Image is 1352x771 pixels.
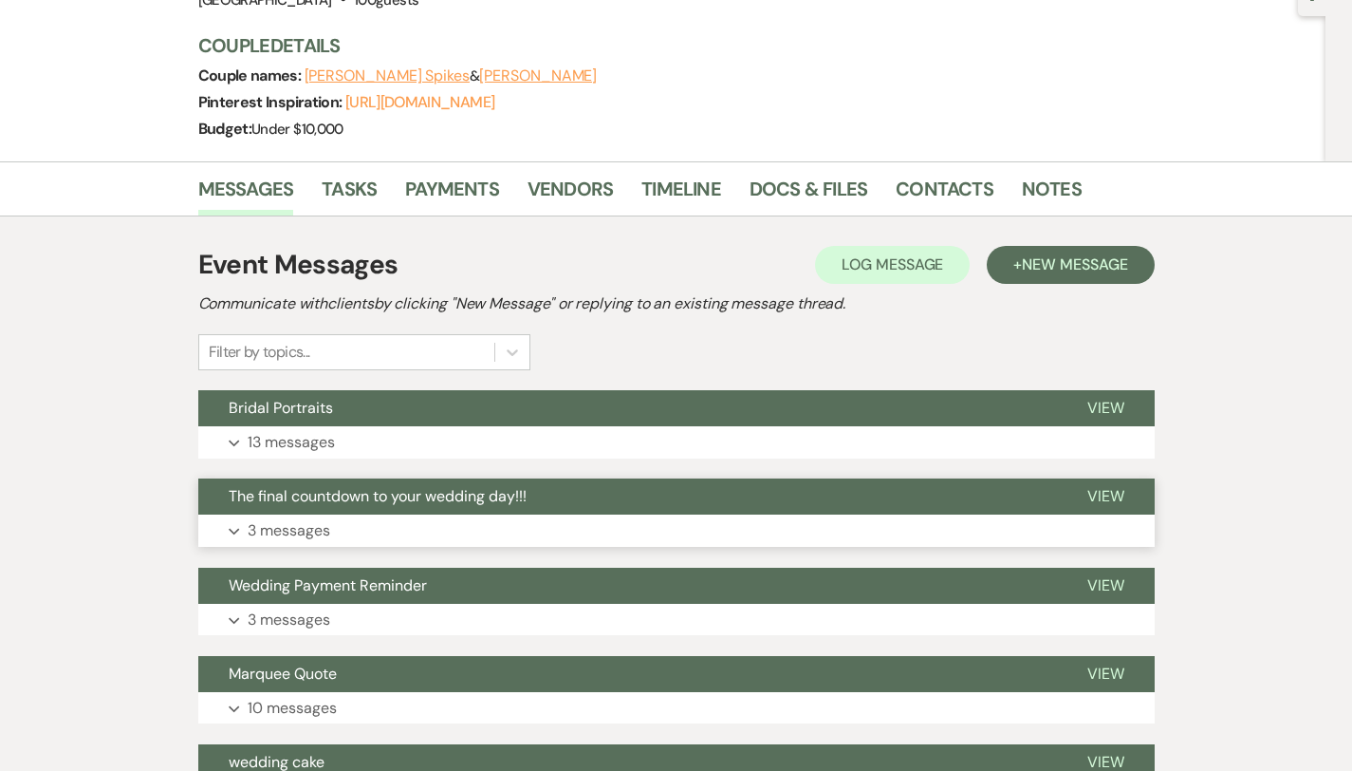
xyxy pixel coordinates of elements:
[750,174,867,216] a: Docs & Files
[1087,664,1124,684] span: View
[198,245,398,285] h1: Event Messages
[305,68,470,84] button: [PERSON_NAME] Spikes
[1057,479,1155,515] button: View
[229,575,427,595] span: Wedding Payment Reminder
[198,119,252,139] span: Budget:
[528,174,613,216] a: Vendors
[229,398,333,418] span: Bridal Portraits
[248,608,330,632] p: 3 messages
[322,174,377,216] a: Tasks
[251,120,343,139] span: Under $10,000
[305,66,598,85] span: &
[198,515,1155,547] button: 3 messages
[405,174,499,216] a: Payments
[198,174,294,216] a: Messages
[987,246,1154,284] button: +New Message
[1087,575,1124,595] span: View
[198,426,1155,459] button: 13 messages
[248,430,335,455] p: 13 messages
[198,292,1155,315] h2: Communicate with clients by clicking "New Message" or replying to an existing message thread.
[1087,398,1124,418] span: View
[815,246,970,284] button: Log Message
[1087,486,1124,506] span: View
[198,568,1057,604] button: Wedding Payment Reminder
[198,479,1057,515] button: The final countdown to your wedding day!!!
[1057,390,1155,426] button: View
[198,656,1057,692] button: Marquee Quote
[1057,656,1155,692] button: View
[248,696,337,721] p: 10 messages
[209,341,310,364] div: Filter by topics...
[896,174,993,216] a: Contacts
[345,92,494,112] a: [URL][DOMAIN_NAME]
[229,486,527,506] span: The final countdown to your wedding day!!!
[479,68,597,84] button: [PERSON_NAME]
[1022,254,1127,274] span: New Message
[198,66,305,85] span: Couple names:
[198,390,1057,426] button: Bridal Portraits
[641,174,721,216] a: Timeline
[1057,568,1155,604] button: View
[198,604,1155,636] button: 3 messages
[1022,174,1082,216] a: Notes
[248,518,330,543] p: 3 messages
[198,32,1261,59] h3: Couple Details
[198,92,345,112] span: Pinterest Inspiration:
[842,254,943,274] span: Log Message
[229,664,337,684] span: Marquee Quote
[198,692,1155,724] button: 10 messages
